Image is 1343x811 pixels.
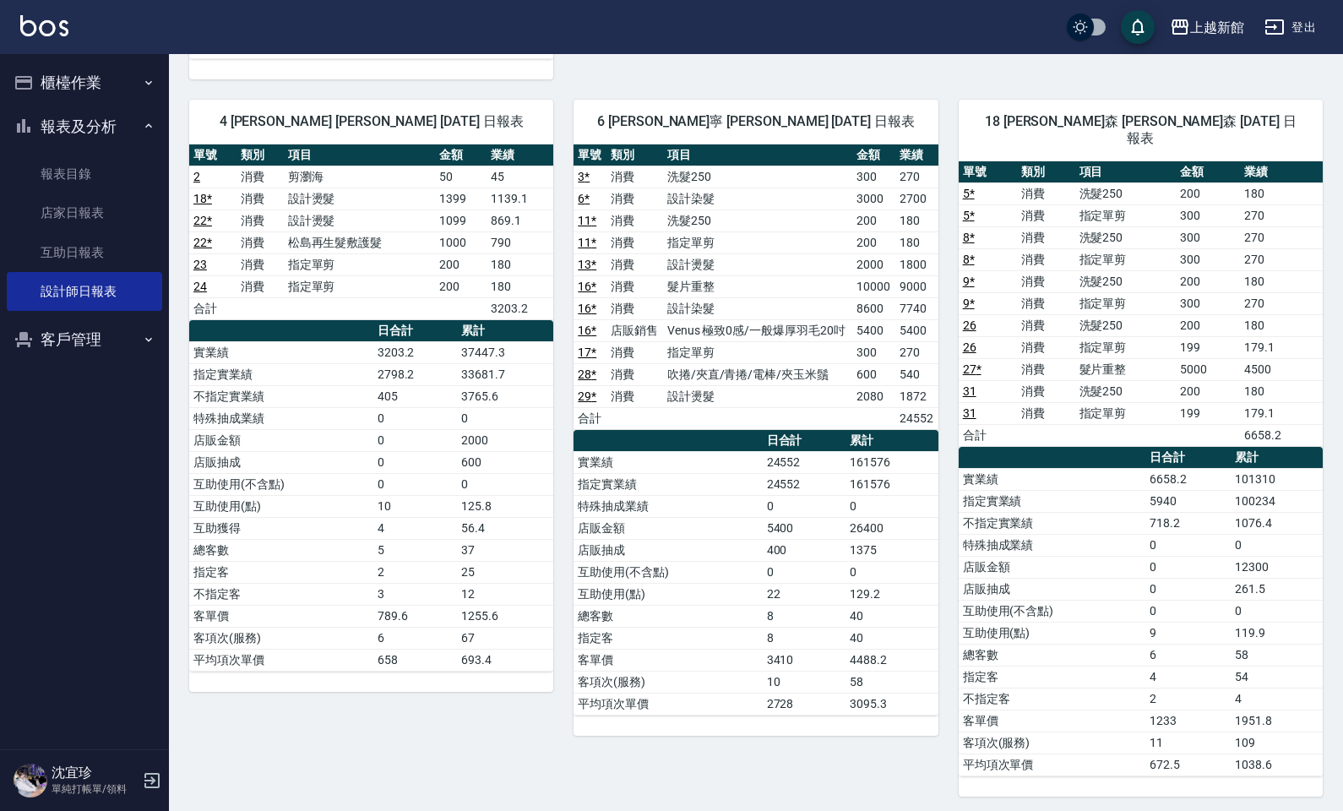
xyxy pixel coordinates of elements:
img: Person [14,764,47,797]
td: 5400 [852,319,895,341]
table: a dense table [574,430,938,716]
td: 125.8 [457,495,553,517]
td: 300 [1176,292,1240,314]
td: 693.4 [457,649,553,671]
td: 58 [1231,644,1323,666]
td: 180 [487,253,553,275]
td: 洗髮250 [1075,270,1177,292]
td: 1233 [1145,710,1231,732]
td: 指定實業績 [189,363,373,385]
td: 200 [1176,314,1240,336]
td: 270 [1240,226,1323,248]
td: 總客數 [189,539,373,561]
td: 25 [457,561,553,583]
th: 單號 [959,161,1017,183]
span: 4 [PERSON_NAME] [PERSON_NAME] [DATE] 日報表 [209,113,533,130]
td: 指定單剪 [1075,336,1177,358]
td: 消費 [606,297,663,319]
td: 指定實業績 [574,473,762,495]
td: 4 [1145,666,1231,688]
td: 消費 [1017,380,1075,402]
td: 180 [1240,182,1323,204]
td: 消費 [1017,336,1075,358]
td: 270 [895,341,938,363]
td: 消費 [1017,292,1075,314]
td: 199 [1176,402,1240,424]
td: 54 [1231,666,1323,688]
td: 270 [1240,248,1323,270]
td: 店販抽成 [574,539,762,561]
td: 180 [487,275,553,297]
td: 789.6 [373,605,457,627]
td: 4 [373,517,457,539]
td: 0 [1145,578,1231,600]
table: a dense table [574,144,938,430]
td: 平均項次單價 [189,649,373,671]
a: 店家日報表 [7,193,162,232]
td: 6658.2 [1240,424,1323,446]
td: 指定單剪 [663,231,853,253]
td: 互助使用(點) [189,495,373,517]
td: 消費 [1017,270,1075,292]
th: 項目 [284,144,435,166]
th: 單號 [189,144,237,166]
td: 0 [457,407,553,429]
td: 消費 [606,166,663,188]
td: 2798.2 [373,363,457,385]
td: 店販金額 [959,556,1145,578]
td: 270 [1240,292,1323,314]
td: 消費 [237,166,284,188]
td: 37447.3 [457,341,553,363]
td: 540 [895,363,938,385]
td: 0 [1145,534,1231,556]
span: 18 [PERSON_NAME]森 [PERSON_NAME]森 [DATE] 日報表 [979,113,1302,147]
td: 10000 [852,275,895,297]
div: 上越新館 [1190,17,1244,38]
td: 11 [1145,732,1231,754]
td: 5 [373,539,457,561]
td: 0 [373,473,457,495]
td: 客項次(服務) [189,627,373,649]
a: 26 [963,340,976,354]
td: 200 [852,210,895,231]
button: 客戶管理 [7,318,162,362]
th: 日合計 [373,320,457,342]
td: 特殊抽成業績 [189,407,373,429]
a: 24 [193,280,207,293]
td: 合計 [959,424,1017,446]
td: 600 [852,363,895,385]
td: 0 [763,495,845,517]
td: 2000 [457,429,553,451]
td: 3203.2 [487,297,553,319]
td: 40 [845,605,938,627]
td: 270 [1240,204,1323,226]
td: 0 [373,451,457,473]
td: 店販金額 [189,429,373,451]
td: 5000 [1176,358,1240,380]
a: 設計師日報表 [7,272,162,311]
table: a dense table [959,447,1323,776]
th: 金額 [1176,161,1240,183]
td: 4488.2 [845,649,938,671]
td: 3095.3 [845,693,938,715]
td: 洗髮250 [1075,226,1177,248]
td: 1099 [435,210,487,231]
td: 5940 [1145,490,1231,512]
td: 300 [1176,226,1240,248]
a: 報表目錄 [7,155,162,193]
button: 報表及分析 [7,105,162,149]
td: 消費 [1017,182,1075,204]
td: 33681.7 [457,363,553,385]
img: Logo [20,15,68,36]
td: 0 [457,473,553,495]
td: 50 [435,166,487,188]
td: 179.1 [1240,402,1323,424]
td: 24552 [763,473,845,495]
td: 2080 [852,385,895,407]
td: 髮片重整 [663,275,853,297]
td: 客單價 [574,649,762,671]
a: 23 [193,258,207,271]
td: 消費 [237,275,284,297]
td: 消費 [237,253,284,275]
td: 24552 [763,451,845,473]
